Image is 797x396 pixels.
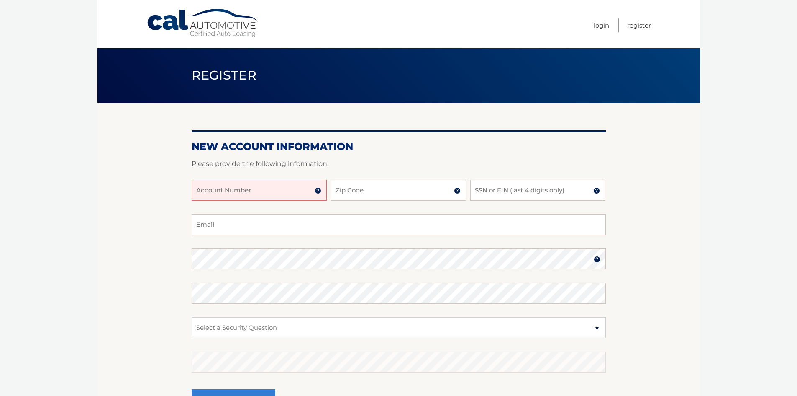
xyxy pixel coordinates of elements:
[454,187,461,194] img: tooltip.svg
[331,180,466,201] input: Zip Code
[192,180,327,201] input: Account Number
[594,18,609,32] a: Login
[192,140,606,153] h2: New Account Information
[146,8,259,38] a: Cal Automotive
[315,187,321,194] img: tooltip.svg
[192,214,606,235] input: Email
[192,67,257,83] span: Register
[192,158,606,170] p: Please provide the following information.
[593,187,600,194] img: tooltip.svg
[627,18,651,32] a: Register
[470,180,605,201] input: SSN or EIN (last 4 digits only)
[594,256,600,263] img: tooltip.svg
